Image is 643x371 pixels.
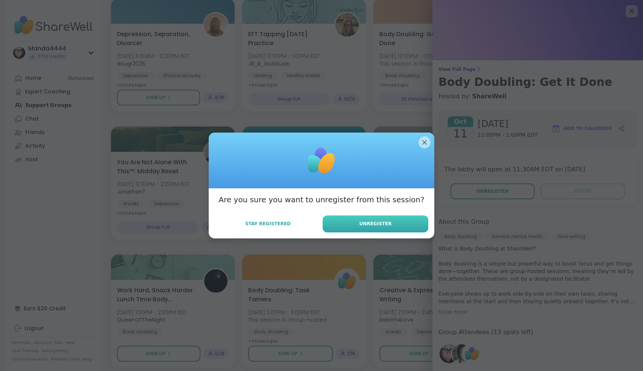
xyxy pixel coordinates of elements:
img: ShareWell Logomark [303,142,340,179]
span: Unregister [359,220,392,227]
button: Stay Registered [215,216,321,232]
button: Unregister [323,215,428,232]
h3: Are you sure you want to unregister from this session? [218,194,424,205]
span: Stay Registered [245,220,291,227]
